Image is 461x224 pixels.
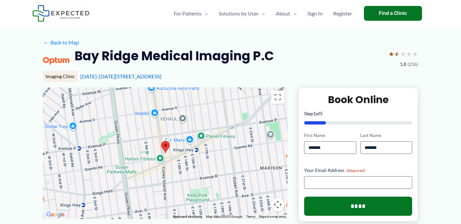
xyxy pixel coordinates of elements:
span: (216) [408,60,418,69]
span: ← [43,39,49,45]
a: Register [328,2,357,25]
span: ★ [388,48,394,60]
label: Your Email Address [304,167,412,174]
span: Sign In [307,2,323,25]
a: Sign In [302,2,328,25]
a: ←Back to Map [43,38,79,47]
button: Map camera controls [271,198,284,211]
h2: Bay Ridge Medical Imaging P.C [75,48,274,64]
span: Menu Toggle [259,2,265,25]
a: Solutions by UserMenu Toggle [213,2,270,25]
span: 1.8 [400,60,406,69]
span: ★ [400,48,406,60]
span: Register [333,2,352,25]
span: 5 [320,111,323,116]
h2: Book Online [304,93,412,106]
a: Terms (opens in new tab) [246,215,255,218]
span: Menu Toggle [290,2,297,25]
span: Menu Toggle [201,2,208,25]
a: For PatientsMenu Toggle [168,2,213,25]
span: Map data ©2025 Google [206,215,242,218]
span: ★ [394,48,400,60]
img: Expected Healthcare Logo - side, dark font, small [32,5,89,22]
img: Google [45,210,66,219]
span: For Patients [174,2,201,25]
button: Toggle fullscreen view [271,91,284,104]
label: Last Name [360,132,412,139]
a: Open this area in Google Maps (opens a new window) [45,210,66,219]
a: AboutMenu Toggle [270,2,302,25]
span: 1 [313,111,316,116]
span: (Required) [346,168,365,173]
a: [DATE]-[DATE][STREET_ADDRESS] [80,73,161,79]
span: Solutions by User [219,2,259,25]
button: Keyboard shortcuts [173,214,202,219]
a: Report a map error [259,215,286,218]
div: Imaging Clinic [43,71,78,82]
label: First Name [304,132,356,139]
span: ★ [406,48,412,60]
span: About [276,2,290,25]
span: ★ [412,48,418,60]
a: Find a Clinic [364,6,422,21]
nav: Primary Site Navigation [168,2,357,25]
p: Step of [304,111,412,116]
